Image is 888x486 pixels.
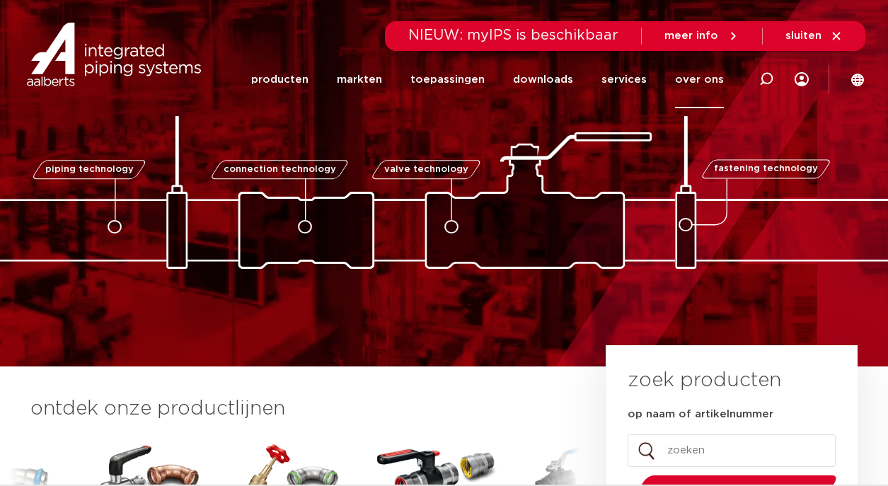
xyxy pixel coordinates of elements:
[675,51,724,108] a: over ons
[795,51,809,108] div: my IPS
[408,28,618,42] span: NIEUW: myIPS is beschikbaar
[785,30,843,42] a: sluiten
[513,51,573,108] a: downloads
[628,434,836,467] input: zoeken
[30,395,558,423] h3: ontdek onze productlijnen
[628,407,773,422] label: op naam of artikelnummer
[45,165,134,174] span: piping technology
[384,165,468,174] span: valve technology
[601,51,647,108] a: services
[410,51,485,108] a: toepassingen
[714,165,818,174] span: fastening technology
[337,51,382,108] a: markten
[223,165,335,174] span: connection technology
[785,30,821,41] span: sluiten
[628,366,781,395] h3: zoek producten
[251,51,724,108] nav: Menu
[664,30,739,42] a: meer info
[664,30,718,41] span: meer info
[251,51,309,108] a: producten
